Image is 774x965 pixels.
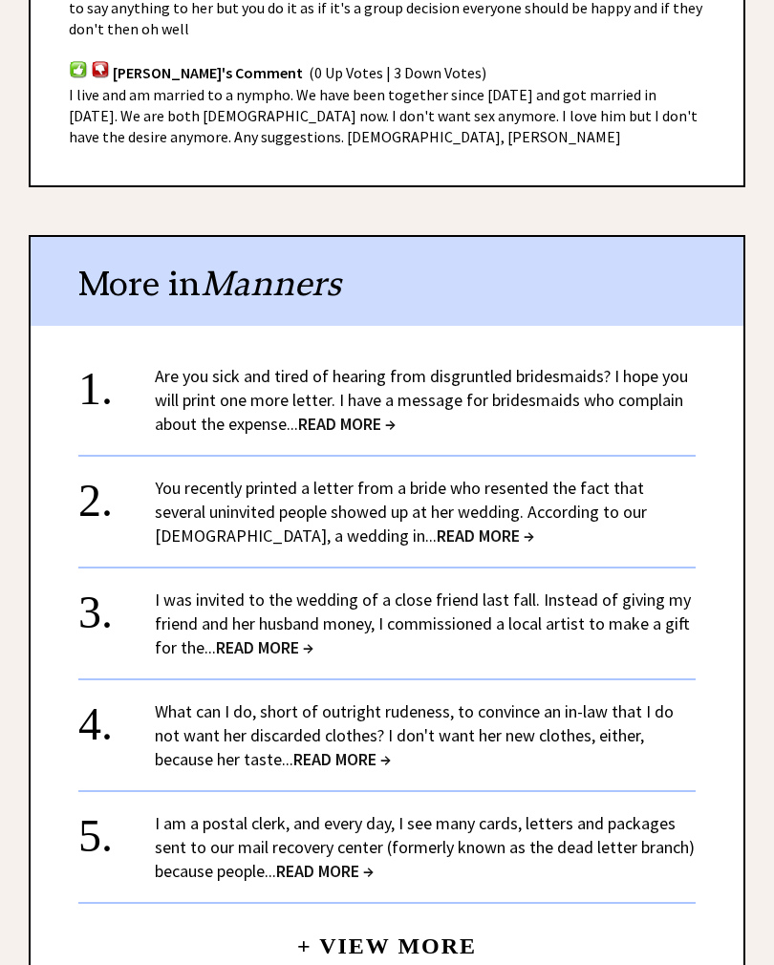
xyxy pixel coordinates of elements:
a: I was invited to the wedding of a close friend last fall. Instead of giving my friend and her hus... [155,590,691,659]
a: I am a postal clerk, and every day, I see many cards, letters and packages sent to our mail recov... [155,813,695,883]
a: What can I do, short of outright rudeness, to convince an in-law that I do not want her discarded... [155,701,674,771]
span: READ MORE → [437,525,534,547]
div: 2. [78,477,155,512]
div: More in [31,238,743,327]
div: 5. [78,812,155,847]
span: Manners [201,263,341,306]
div: 1. [78,365,155,400]
span: READ MORE → [293,749,391,771]
div: 4. [78,700,155,736]
span: I live and am married to a nympho. We have been together since [DATE] and got married in [DATE]. ... [69,86,698,147]
span: (0 Up Votes | 3 Down Votes) [309,64,486,83]
span: READ MORE → [276,861,374,883]
a: You recently printed a letter from a bride who resented the fact that several uninvited people sh... [155,478,647,547]
a: Are you sick and tired of hearing from disgruntled bridesmaids? I hope you will print one more le... [155,366,688,436]
span: [PERSON_NAME]'s Comment [113,64,303,83]
span: READ MORE → [298,414,396,436]
img: votup.png [69,61,88,79]
img: votdown.png [91,61,110,79]
span: READ MORE → [216,637,313,659]
div: 3. [78,589,155,624]
a: + View More [297,918,477,959]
